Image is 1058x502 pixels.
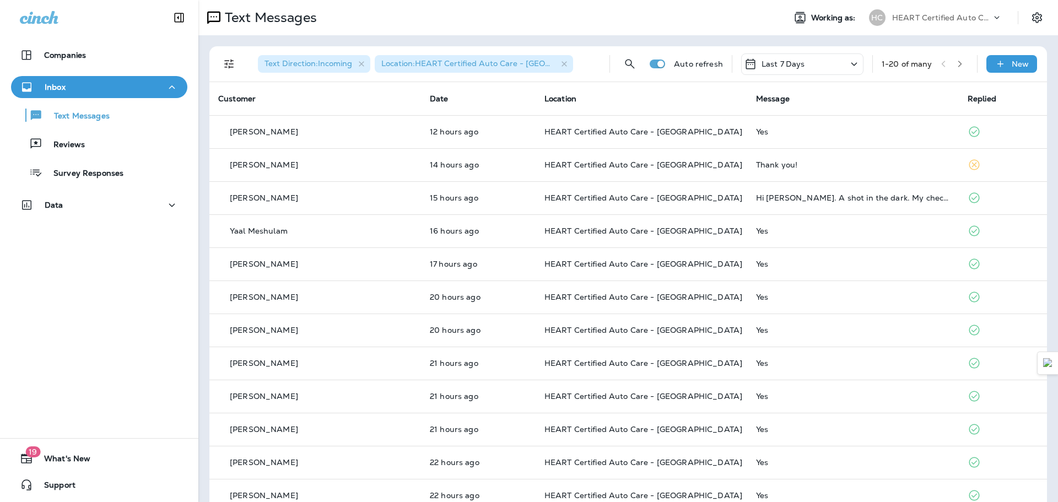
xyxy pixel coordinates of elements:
button: Survey Responses [11,161,187,184]
button: Reviews [11,132,187,155]
div: Yes [756,425,950,434]
p: Sep 9, 2025 04:57 PM [430,160,527,169]
div: Thank you! [756,160,950,169]
div: Yes [756,260,950,268]
span: Working as: [811,13,858,23]
span: What's New [33,454,90,467]
p: Auto refresh [674,60,723,68]
div: Yes [756,491,950,500]
p: Companies [44,51,86,60]
p: [PERSON_NAME] [230,193,298,202]
span: HEART Certified Auto Care - [GEOGRAPHIC_DATA] [544,127,742,137]
span: Location : HEART Certified Auto Care - [GEOGRAPHIC_DATA] [381,58,610,68]
p: Inbox [45,83,66,91]
div: Yes [756,226,950,235]
p: [PERSON_NAME] [230,127,298,136]
p: [PERSON_NAME] [230,326,298,334]
span: HEART Certified Auto Care - [GEOGRAPHIC_DATA] [544,457,742,467]
div: Hi Kieesha. A shot in the dark. My check engine light came on and gave me the reading attached on... [756,193,950,202]
p: Sep 9, 2025 04:12 PM [430,193,527,202]
p: Survey Responses [42,169,123,179]
p: Sep 9, 2025 03:15 PM [430,226,527,235]
p: [PERSON_NAME] [230,160,298,169]
p: Sep 9, 2025 10:20 AM [430,359,527,368]
button: Support [11,474,187,496]
span: 19 [25,446,40,457]
p: Text Messages [220,9,317,26]
div: Yes [756,127,950,136]
button: Companies [11,44,187,66]
button: 19What's New [11,447,187,469]
button: Search Messages [619,53,641,75]
div: Location:HEART Certified Auto Care - [GEOGRAPHIC_DATA] [375,55,573,73]
span: Text Direction : Incoming [264,58,352,68]
div: Yes [756,326,950,334]
span: HEART Certified Auto Care - [GEOGRAPHIC_DATA] [544,391,742,401]
p: Last 7 Days [762,60,805,68]
div: Yes [756,359,950,368]
p: Data [45,201,63,209]
button: Collapse Sidebar [164,7,195,29]
button: Inbox [11,76,187,98]
span: HEART Certified Auto Care - [GEOGRAPHIC_DATA] [544,490,742,500]
span: Replied [968,94,996,104]
span: Location [544,94,576,104]
span: Date [430,94,449,104]
div: Yes [756,392,950,401]
p: [PERSON_NAME] [230,359,298,368]
span: HEART Certified Auto Care - [GEOGRAPHIC_DATA] [544,358,742,368]
p: Sep 9, 2025 09:39 AM [430,425,527,434]
p: Yaal Meshulam [230,226,288,235]
span: HEART Certified Auto Care - [GEOGRAPHIC_DATA] [544,424,742,434]
span: HEART Certified Auto Care - [GEOGRAPHIC_DATA] [544,226,742,236]
button: Text Messages [11,104,187,127]
p: Sep 9, 2025 09:15 AM [430,458,527,467]
p: New [1012,60,1029,68]
span: HEART Certified Auto Care - [GEOGRAPHIC_DATA] [544,292,742,302]
button: Filters [218,53,240,75]
p: [PERSON_NAME] [230,293,298,301]
span: HEART Certified Auto Care - [GEOGRAPHIC_DATA] [544,160,742,170]
span: HEART Certified Auto Care - [GEOGRAPHIC_DATA] [544,193,742,203]
div: HC [869,9,886,26]
button: Settings [1027,8,1047,28]
p: [PERSON_NAME] [230,260,298,268]
p: Sep 9, 2025 10:53 AM [430,326,527,334]
p: Sep 9, 2025 11:28 AM [430,293,527,301]
div: Yes [756,458,950,467]
div: 1 - 20 of many [882,60,932,68]
p: Sep 9, 2025 10:16 AM [430,392,527,401]
p: [PERSON_NAME] [230,458,298,467]
p: [PERSON_NAME] [230,491,298,500]
p: HEART Certified Auto Care [892,13,991,22]
span: HEART Certified Auto Care - [GEOGRAPHIC_DATA] [544,259,742,269]
img: Detect Auto [1043,358,1053,368]
span: Message [756,94,790,104]
span: Customer [218,94,256,104]
p: [PERSON_NAME] [230,425,298,434]
div: Text Direction:Incoming [258,55,370,73]
span: Support [33,481,75,494]
p: Sep 9, 2025 07:08 PM [430,127,527,136]
span: HEART Certified Auto Care - [GEOGRAPHIC_DATA] [544,325,742,335]
p: Text Messages [43,111,110,122]
p: Sep 9, 2025 01:45 PM [430,260,527,268]
p: Sep 9, 2025 09:11 AM [430,491,527,500]
button: Data [11,194,187,216]
div: Yes [756,293,950,301]
p: [PERSON_NAME] [230,392,298,401]
p: Reviews [42,140,85,150]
